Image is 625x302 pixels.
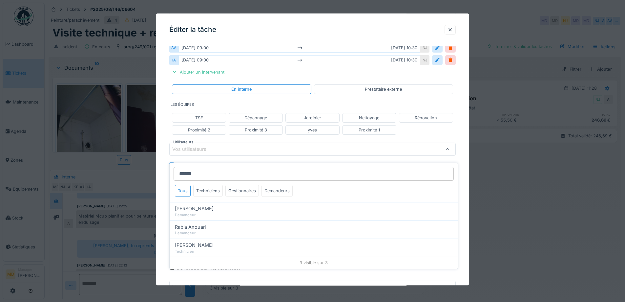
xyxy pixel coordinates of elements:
[188,127,210,133] div: Proximité 2
[365,86,402,92] div: Prestataire externe
[178,43,420,53] div: [DATE] 09:00 [DATE] 10:30
[231,86,252,92] div: En interne
[175,230,452,236] div: Demandeur
[175,212,452,218] div: Demandeur
[172,139,195,145] label: Utilisateurs
[359,115,379,121] div: Nettoyage
[359,127,380,133] div: Proximité 1
[177,161,323,169] div: Notifier les utilisateurs associés au ticket de la planification
[169,43,178,53] div: AA
[169,26,216,34] h3: Éditer la tâche
[195,115,203,121] div: TSE
[171,102,456,109] label: Les équipes
[175,223,206,231] span: Rabia Anouari
[175,185,191,197] div: Tous
[169,263,240,274] div: Données de facturation
[175,205,214,212] span: [PERSON_NAME]
[304,115,321,121] div: Jardinier
[169,68,227,77] div: Ajouter un intervenant
[170,257,458,268] div: 3 visible sur 3
[245,127,267,133] div: Proximité 3
[308,127,317,133] div: yves
[178,56,420,65] div: [DATE] 09:00 [DATE] 10:30
[172,284,243,291] div: Vos données de facturation
[420,56,429,65] div: NJ
[415,115,437,121] div: Rénovation
[244,115,267,121] div: Dépannage
[420,43,429,53] div: NJ
[193,185,223,197] div: Techniciens
[225,185,259,197] div: Gestionnaires
[172,146,216,153] div: Vos utilisateurs
[261,185,293,197] div: Demandeurs
[169,56,178,65] div: IA
[175,242,214,249] span: [PERSON_NAME]
[175,249,452,254] div: Technicien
